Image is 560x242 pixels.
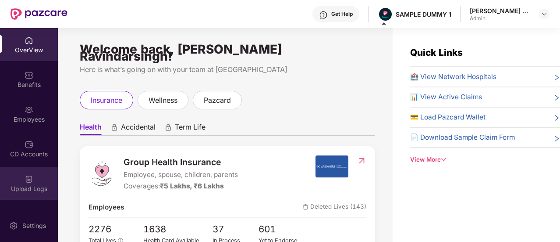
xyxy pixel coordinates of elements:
[143,222,213,237] span: 1638
[303,204,308,210] img: deleteIcon
[160,182,224,190] span: ₹5 Lakhs, ₹6 Lakhs
[319,11,328,19] img: svg+xml;base64,PHN2ZyBpZD0iSGVscC0zMngzMiIgeG1sbnM9Imh0dHA6Ly93d3cudzMub3JnLzIwMDAvc3ZnIiB3aWR0aD...
[89,222,123,237] span: 2276
[25,71,33,79] img: svg+xml;base64,PHN2ZyBpZD0iQmVuZWZpdHMiIHhtbG5zPSJodHRwOi8vd3d3LnczLm9yZy8yMDAwL3N2ZyIgd2lkdGg9Ij...
[553,94,560,102] span: right
[410,72,496,82] span: 🏥 View Network Hospitals
[25,36,33,45] img: svg+xml;base64,PHN2ZyBpZD0iSG9tZSIgeG1sbnM9Imh0dHA6Ly93d3cudzMub3JnLzIwMDAvc3ZnIiB3aWR0aD0iMjAiIG...
[470,7,531,15] div: [PERSON_NAME] Ravindarsingh
[410,132,515,143] span: 📄 Download Sample Claim Form
[9,221,18,230] img: svg+xml;base64,PHN2ZyBpZD0iU2V0dGluZy0yMHgyMCIgeG1sbnM9Imh0dHA6Ly93d3cudzMub3JnLzIwMDAvc3ZnIiB3aW...
[25,175,33,184] img: svg+xml;base64,PHN2ZyBpZD0iVXBsb2FkX0xvZ3MiIGRhdGEtbmFtZT0iVXBsb2FkIExvZ3MiIHhtbG5zPSJodHRwOi8vd3...
[441,157,447,163] span: down
[315,155,348,177] img: insurerIcon
[303,202,366,213] span: Deleted Lives (143)
[124,170,238,180] span: Employee, spouse, children, parents
[89,202,124,213] span: Employees
[20,221,49,230] div: Settings
[25,105,33,114] img: svg+xml;base64,PHN2ZyBpZD0iRW1wbG95ZWVzIiB4bWxucz0iaHR0cDovL3d3dy53My5vcmcvMjAwMC9zdmciIHdpZHRoPS...
[331,11,353,18] div: Get Help
[470,15,531,22] div: Admin
[110,123,118,131] div: animation
[121,123,156,135] span: Accidental
[80,64,375,75] div: Here is what’s going on with your team at [GEOGRAPHIC_DATA]
[553,134,560,143] span: right
[89,160,115,187] img: logo
[410,47,463,58] span: Quick Links
[25,140,33,149] img: svg+xml;base64,PHN2ZyBpZD0iQ0RfQWNjb3VudHMiIGRhdGEtbmFtZT0iQ0QgQWNjb3VudHMiIHhtbG5zPSJodHRwOi8vd3...
[124,181,238,191] div: Coverages:
[553,114,560,123] span: right
[379,8,392,21] img: Pazcare_Alternative_logo-01-01.png
[553,73,560,82] span: right
[149,95,177,106] span: wellness
[259,222,305,237] span: 601
[204,95,231,106] span: pazcard
[124,155,238,169] span: Group Health Insurance
[80,123,102,135] span: Health
[357,156,366,165] img: RedirectIcon
[541,11,548,18] img: svg+xml;base64,PHN2ZyBpZD0iRHJvcGRvd24tMzJ4MzIiIHhtbG5zPSJodHRwOi8vd3d3LnczLm9yZy8yMDAwL3N2ZyIgd2...
[410,92,482,102] span: 📊 View Active Claims
[396,10,451,18] div: SAMPLE DUMMY 1
[91,95,122,106] span: insurance
[175,123,206,135] span: Term Life
[410,155,560,164] div: View More
[164,123,172,131] div: animation
[213,222,259,237] span: 37
[80,46,375,60] div: Welcome back, [PERSON_NAME] Ravindarsingh!
[410,112,486,123] span: 💳 Load Pazcard Wallet
[11,8,67,20] img: New Pazcare Logo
